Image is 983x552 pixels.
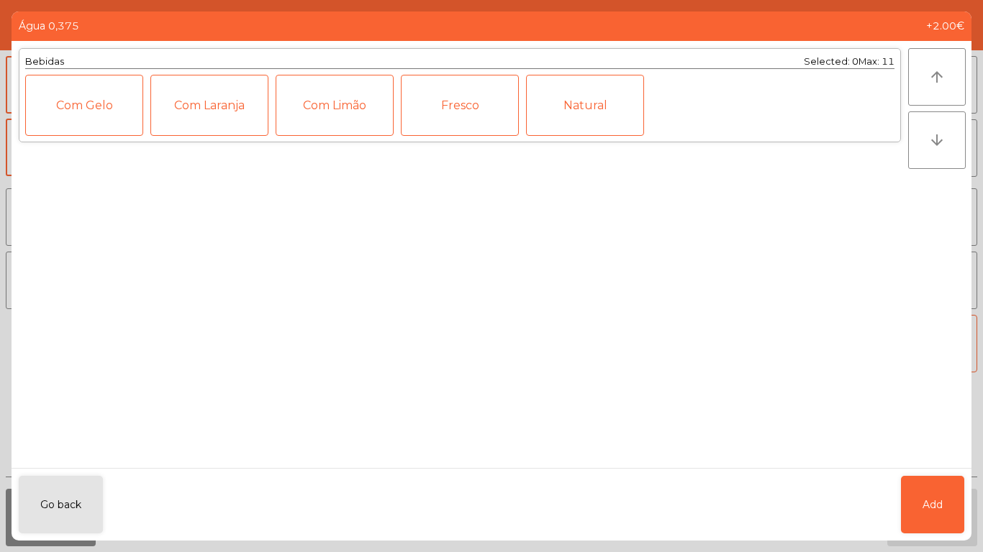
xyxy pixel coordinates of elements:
[908,48,966,106] button: arrow_upward
[859,56,894,67] span: Max: 11
[150,75,268,136] div: Com Laranja
[401,75,519,136] div: Fresco
[526,75,644,136] div: Natural
[923,497,943,512] span: Add
[25,75,143,136] div: Com Gelo
[19,476,103,533] button: Go back
[908,111,966,169] button: arrow_downward
[276,75,394,136] div: Com Limão
[804,56,859,67] span: Selected: 0
[25,55,64,68] div: Bebidas
[901,476,964,533] button: Add
[926,19,964,34] span: +2.00€
[928,68,946,86] i: arrow_upward
[928,132,946,149] i: arrow_downward
[19,19,79,34] span: Água 0,375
